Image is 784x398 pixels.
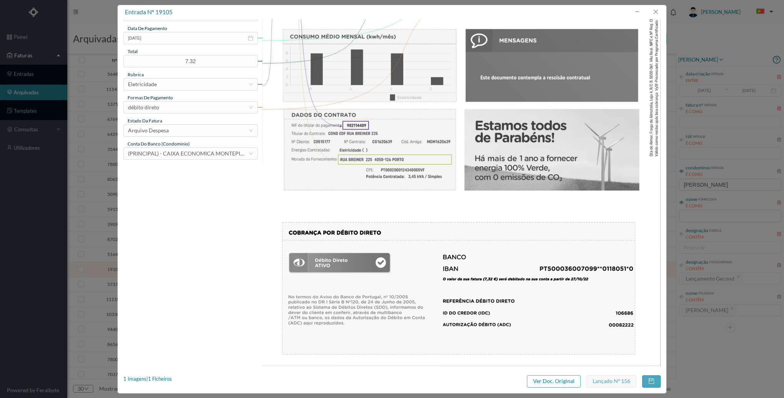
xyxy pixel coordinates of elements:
[586,375,636,388] button: Lançado nº 156
[128,125,169,136] div: Arquivo Despesa
[750,6,776,18] button: PT
[248,35,253,41] i: icon: calendar
[123,375,172,383] div: 1 Imagens | 1 Ficheiros
[527,375,581,388] button: Ver Doc. Original
[125,8,173,15] span: entrada nº 19105
[128,79,157,90] div: Eletricidade
[249,151,253,156] i: icon: down
[128,150,307,157] span: (PRINCIPAL) - CAIXA ECONOMICA MONTEPIO GERAL ([FINANCIAL_ID])
[128,118,162,124] span: estado da fatura
[249,105,253,110] i: icon: down
[128,48,138,54] span: total
[128,95,173,100] span: Formas de Pagamento
[249,82,253,87] i: icon: down
[128,102,159,113] div: débito direto
[249,128,253,133] i: icon: down
[128,72,144,77] span: rubrica
[128,141,190,147] span: conta do banco (condominio)
[128,25,167,31] span: data de pagamento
